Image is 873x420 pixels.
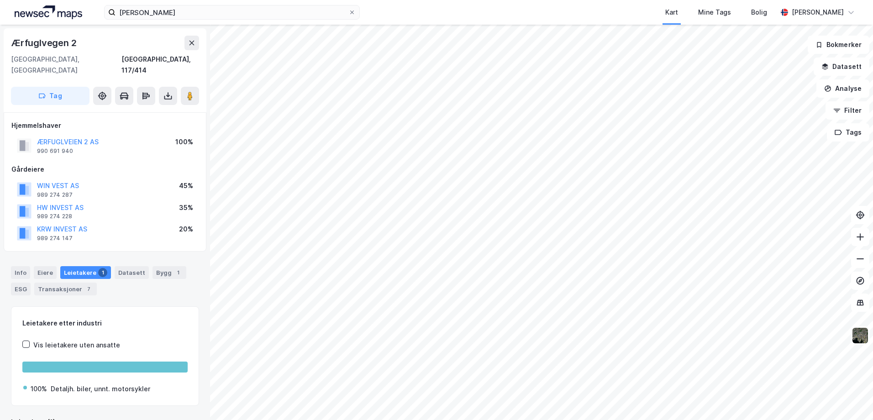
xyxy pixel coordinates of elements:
[22,318,188,329] div: Leietakere etter industri
[175,136,193,147] div: 100%
[115,266,149,279] div: Datasett
[60,266,111,279] div: Leietakere
[179,224,193,235] div: 20%
[11,87,89,105] button: Tag
[15,5,82,19] img: logo.a4113a55bc3d86da70a041830d287a7e.svg
[808,36,869,54] button: Bokmerker
[827,123,869,142] button: Tags
[121,54,199,76] div: [GEOGRAPHIC_DATA], 117/414
[33,340,120,351] div: Vis leietakere uten ansatte
[34,283,97,295] div: Transaksjoner
[51,383,150,394] div: Detaljh. biler, unnt. motorsykler
[11,164,199,175] div: Gårdeiere
[698,7,731,18] div: Mine Tags
[174,268,183,277] div: 1
[827,376,873,420] iframe: Chat Widget
[84,284,93,294] div: 7
[11,120,199,131] div: Hjemmelshaver
[31,383,47,394] div: 100%
[179,202,193,213] div: 35%
[11,54,121,76] div: [GEOGRAPHIC_DATA], [GEOGRAPHIC_DATA]
[665,7,678,18] div: Kart
[179,180,193,191] div: 45%
[37,191,73,199] div: 989 274 287
[37,235,73,242] div: 989 274 147
[814,58,869,76] button: Datasett
[11,266,30,279] div: Info
[37,147,73,155] div: 990 691 940
[792,7,844,18] div: [PERSON_NAME]
[37,213,72,220] div: 989 274 228
[116,5,348,19] input: Søk på adresse, matrikkel, gårdeiere, leietakere eller personer
[816,79,869,98] button: Analyse
[11,36,78,50] div: Ærfuglvegen 2
[153,266,186,279] div: Bygg
[34,266,57,279] div: Eiere
[98,268,107,277] div: 1
[11,283,31,295] div: ESG
[826,101,869,120] button: Filter
[751,7,767,18] div: Bolig
[827,376,873,420] div: Kontrollprogram for chat
[852,327,869,344] img: 9k=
